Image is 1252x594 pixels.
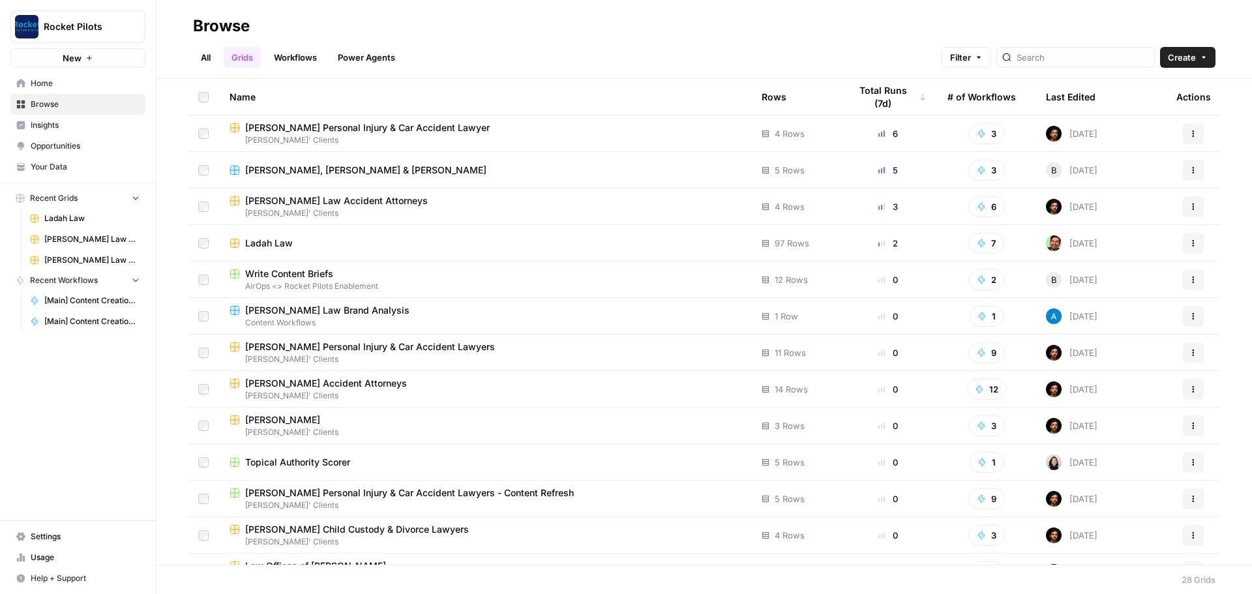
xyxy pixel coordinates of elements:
a: [PERSON_NAME] Personal Injury & Car Accident Lawyers[PERSON_NAME]' Clients [230,340,741,365]
a: Browse [10,94,145,115]
span: Write Content Briefs [245,267,333,280]
span: 4 Rows [775,200,805,213]
button: 1 [969,306,1004,327]
button: 3 [968,415,1005,436]
a: [PERSON_NAME] Law Firm (Copy) [24,250,145,271]
span: [PERSON_NAME] Personal Injury & Car Accident Lawyer [245,121,490,134]
button: 1 [969,452,1004,473]
span: Law Offices of [PERSON_NAME] [245,559,386,572]
input: Search [1017,51,1149,64]
button: 6 [968,196,1005,217]
span: [PERSON_NAME]' Clients [230,390,741,402]
div: Name [230,79,741,115]
span: [Main] Content Creation Brief [44,295,140,306]
button: Workspace: Rocket Pilots [10,10,145,43]
span: 4 Rows [775,127,805,140]
div: [DATE] [1046,235,1097,251]
span: [PERSON_NAME], [PERSON_NAME] & [PERSON_NAME] [245,164,486,177]
span: Recent Grids [30,192,78,204]
div: [DATE] [1046,418,1097,434]
span: [PERSON_NAME]' Clients [230,134,741,146]
span: B [1051,273,1057,286]
span: [PERSON_NAME]' Clients [230,426,741,438]
a: [PERSON_NAME] Law Firm [24,229,145,250]
a: All [193,47,218,68]
span: Recent Workflows [30,275,98,286]
img: o3cqybgnmipr355j8nz4zpq1mc6x [1046,308,1062,324]
span: Topical Authority Scorer [245,456,350,469]
div: 0 [850,419,927,432]
div: 0 [850,456,927,469]
a: Power Agents [330,47,403,68]
img: wt756mygx0n7rybn42vblmh42phm [1046,345,1062,361]
a: [PERSON_NAME] Personal Injury & Car Accident Lawyers - Content Refresh[PERSON_NAME]' Clients [230,486,741,511]
div: 0 [850,273,927,286]
span: [PERSON_NAME]' Clients [230,207,741,219]
button: 9 [968,488,1005,509]
div: [DATE] [1046,454,1097,470]
a: [Main] Content Creation Article [24,311,145,332]
div: 6 [850,127,927,140]
div: [DATE] [1046,527,1097,543]
span: Browse [31,98,140,110]
div: Rows [762,79,786,115]
a: Law Offices of [PERSON_NAME][PERSON_NAME]' Clients [230,559,741,584]
a: Write Content BriefsAirOps <> Rocket Pilots Enablement [230,267,741,292]
span: [PERSON_NAME] Law Firm (Copy) [44,254,140,266]
span: [PERSON_NAME] Personal Injury & Car Accident Lawyers [245,340,495,353]
a: Ladah Law [230,237,741,250]
div: 0 [850,529,927,542]
span: Filter [950,51,971,64]
span: Opportunities [31,140,140,152]
div: [DATE] [1046,162,1097,178]
button: 9 [968,342,1005,363]
span: Create [1168,51,1196,64]
button: 3 [968,525,1005,546]
a: Opportunities [10,136,145,156]
span: Insights [31,119,140,131]
a: [PERSON_NAME][PERSON_NAME]' Clients [230,413,741,438]
span: [Main] Content Creation Article [44,316,140,327]
span: 97 Rows [775,237,809,250]
button: 2 [968,269,1005,290]
a: Topical Authority Scorer [230,456,741,469]
span: Ladah Law [245,237,293,250]
span: [PERSON_NAME]' Clients [230,536,741,548]
span: 11 Rows [775,346,806,359]
div: Last Edited [1046,79,1095,115]
a: [PERSON_NAME] Accident Attorneys[PERSON_NAME]' Clients [230,377,741,402]
div: [DATE] [1046,491,1097,507]
img: wt756mygx0n7rybn42vblmh42phm [1046,527,1062,543]
a: [Main] Content Creation Brief [24,290,145,311]
img: t5ef5oef8zpw1w4g2xghobes91mw [1046,454,1062,470]
button: 12 [966,379,1007,400]
button: Recent Workflows [10,271,145,290]
span: 14 Rows [775,383,808,396]
span: [PERSON_NAME]' Clients [230,499,741,511]
a: [PERSON_NAME] Personal Injury & Car Accident Lawyer[PERSON_NAME]' Clients [230,121,741,146]
span: Content Workflows [230,317,741,329]
span: B [1051,164,1057,177]
button: Recent Grids [10,188,145,208]
a: [PERSON_NAME] Law Accident Attorneys[PERSON_NAME]' Clients [230,194,741,219]
img: wt756mygx0n7rybn42vblmh42phm [1046,126,1062,141]
div: 2 [850,237,927,250]
div: 28 Grids [1182,573,1215,586]
span: Help + Support [31,572,140,584]
a: [PERSON_NAME] Law Brand AnalysisContent Workflows [230,304,741,329]
span: Home [31,78,140,89]
span: Usage [31,552,140,563]
img: wt756mygx0n7rybn42vblmh42phm [1046,564,1062,580]
a: Grids [224,47,261,68]
span: 5 Rows [775,164,805,177]
div: [DATE] [1046,126,1097,141]
img: wt756mygx0n7rybn42vblmh42phm [1046,199,1062,215]
div: 0 [850,310,927,323]
div: Total Runs (7d) [850,79,927,115]
img: wt756mygx0n7rybn42vblmh42phm [1046,381,1062,397]
a: [PERSON_NAME] Child Custody & Divorce Lawyers[PERSON_NAME]' Clients [230,523,741,548]
span: [PERSON_NAME] Law Accident Attorneys [245,194,428,207]
img: Rocket Pilots Logo [15,15,38,38]
span: 1 Row [775,310,798,323]
button: 3 [968,123,1005,144]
